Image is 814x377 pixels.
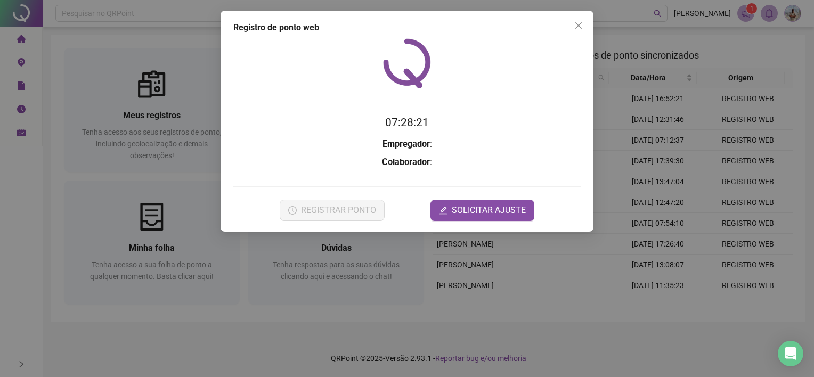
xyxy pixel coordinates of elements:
[430,200,534,221] button: editSOLICITAR AJUSTE
[233,21,581,34] div: Registro de ponto web
[233,137,581,151] h3: :
[385,116,429,129] time: 07:28:21
[574,21,583,30] span: close
[439,206,447,215] span: edit
[382,139,430,149] strong: Empregador
[382,157,430,167] strong: Colaborador
[233,155,581,169] h3: :
[452,204,526,217] span: SOLICITAR AJUSTE
[778,341,803,366] div: Open Intercom Messenger
[280,200,385,221] button: REGISTRAR PONTO
[570,17,587,34] button: Close
[383,38,431,88] img: QRPoint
